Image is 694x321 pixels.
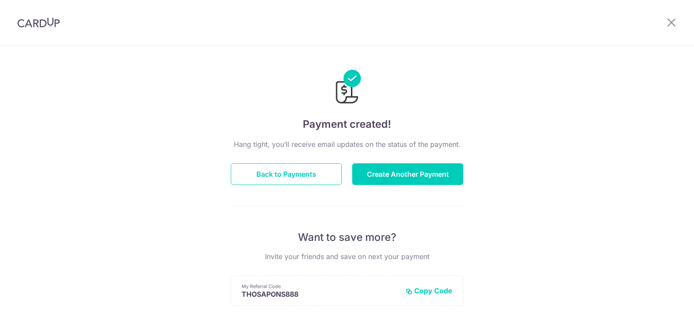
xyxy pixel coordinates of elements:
p: Hang tight, you’ll receive email updates on the status of the payment. [231,139,463,149]
img: Payments [333,70,361,106]
button: Create Another Payment [352,163,463,185]
button: Copy Code [406,286,452,295]
p: Invite your friends and save on next your payment [231,251,463,262]
h4: Payment created! [231,117,463,132]
button: Back to Payments [231,163,342,185]
iframe: Opens a widget where you can find more information [638,295,685,317]
p: My Referral Code [242,283,399,290]
p: Want to save more? [231,230,463,244]
p: THOSAPONS888 [242,290,399,298]
img: CardUp [17,17,60,28]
